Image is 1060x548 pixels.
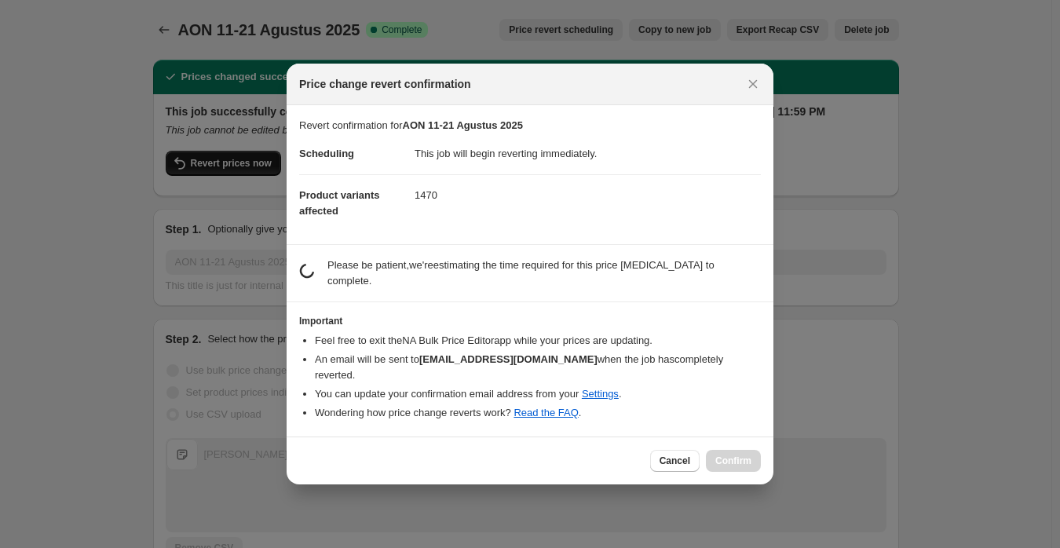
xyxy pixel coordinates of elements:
[514,407,578,418] a: Read the FAQ
[660,455,690,467] span: Cancel
[582,388,619,400] a: Settings
[315,352,761,383] li: An email will be sent to when the job has completely reverted .
[415,133,761,174] dd: This job will begin reverting immediately.
[650,450,700,472] button: Cancel
[315,333,761,349] li: Feel free to exit the NA Bulk Price Editor app while your prices are updating.
[419,353,598,365] b: [EMAIL_ADDRESS][DOMAIN_NAME]
[327,258,761,289] p: Please be patient, we're estimating the time required for this price [MEDICAL_DATA] to complete.
[299,118,761,133] p: Revert confirmation for
[299,315,761,327] h3: Important
[299,76,471,92] span: Price change revert confirmation
[403,119,523,131] b: AON 11-21 Agustus 2025
[415,174,761,216] dd: 1470
[315,405,761,421] li: Wondering how price change reverts work? .
[315,386,761,402] li: You can update your confirmation email address from your .
[299,148,354,159] span: Scheduling
[742,73,764,95] button: Close
[299,189,380,217] span: Product variants affected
